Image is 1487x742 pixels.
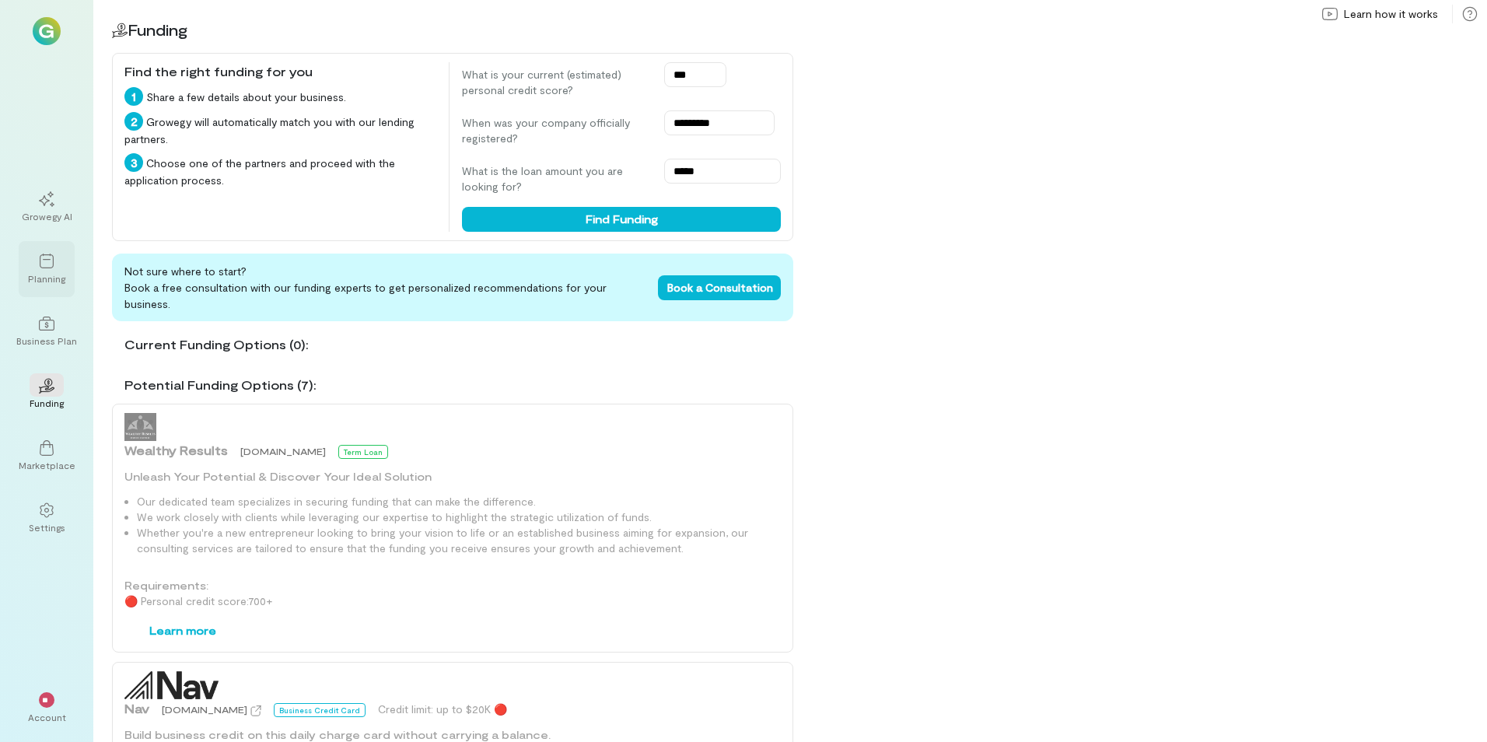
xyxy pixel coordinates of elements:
[16,334,77,347] div: Business Plan
[1344,6,1438,22] span: Learn how it works
[137,494,781,509] li: Our dedicated team specializes in securing funding that can make the difference.
[29,521,65,534] div: Settings
[124,699,149,718] span: Nav
[19,303,75,359] a: Business Plan
[462,115,649,146] label: When was your company officially registered?
[128,20,187,39] span: Funding
[124,593,781,609] div: Personal credit score: 700 +
[338,445,388,459] div: Term Loan
[30,397,64,409] div: Funding
[19,490,75,546] a: Settings
[137,525,781,556] li: Whether you're a new entrepreneur looking to bring your vision to life or an established business...
[22,210,72,222] div: Growegy AI
[667,281,773,294] span: Book a Consultation
[240,446,326,457] span: [DOMAIN_NAME]
[462,67,649,98] label: What is your current (estimated) personal credit score?
[124,671,219,699] img: Nav
[124,376,793,394] div: Potential Funding Options (7):
[112,254,793,321] div: Not sure where to start? Book a free consultation with our funding experts to get personalized re...
[124,618,241,643] button: Learn more
[19,459,75,471] div: Marketplace
[124,335,793,354] div: Current Funding Options (0):
[19,366,75,422] a: Funding
[462,163,649,194] label: What is the loan amount you are looking for?
[19,179,75,235] a: Growegy AI
[274,703,366,717] div: Business Credit Card
[162,702,261,717] a: [DOMAIN_NAME]
[124,413,156,441] img: Wealthy Results
[658,275,781,300] button: Book a Consultation
[124,578,781,593] div: Requirements:
[137,509,781,525] li: We work closely with clients while leveraging our expertise to highlight the strategic utilizatio...
[124,469,781,485] div: Unleash Your Potential & Discover Your Ideal Solution
[124,112,436,147] div: Growegy will automatically match you with our lending partners.
[124,153,143,172] div: 3
[124,441,228,460] span: Wealthy Results
[19,428,75,484] a: Marketplace
[28,272,65,285] div: Planning
[124,112,143,131] div: 2
[124,153,436,188] div: Choose one of the partners and proceed with the application process.
[162,704,247,715] span: [DOMAIN_NAME]
[19,241,75,297] a: Planning
[124,87,436,106] div: Share a few details about your business.
[494,702,507,716] span: 🔴
[28,711,66,723] div: Account
[124,62,436,81] div: Find the right funding for you
[124,87,143,106] div: 1
[378,702,507,717] div: Credit limit: up to $20K
[462,207,781,232] button: Find Funding
[124,594,138,607] span: 🔴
